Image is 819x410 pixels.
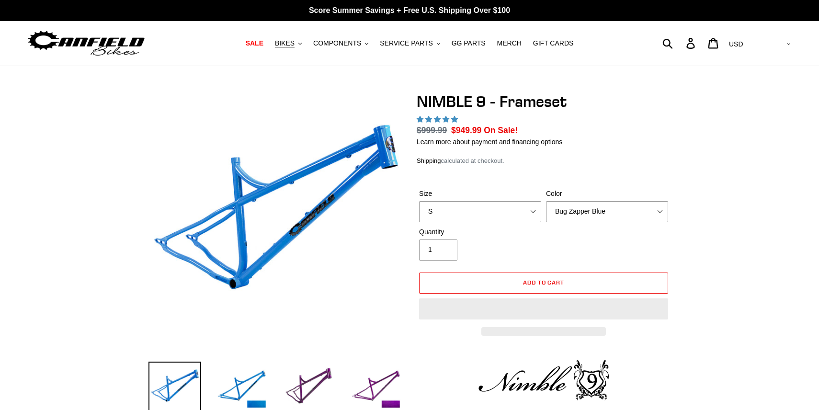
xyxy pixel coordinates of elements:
span: SALE [246,39,263,47]
span: On Sale! [484,124,518,137]
label: Color [546,189,668,199]
span: Add to cart [523,279,565,286]
span: GG PARTS [452,39,486,47]
label: Quantity [419,227,541,237]
a: MERCH [492,37,526,50]
a: GIFT CARDS [528,37,579,50]
span: GIFT CARDS [533,39,574,47]
img: NIMBLE 9 - Frameset [150,94,400,344]
a: GG PARTS [447,37,490,50]
input: Search [668,33,692,54]
button: SERVICE PARTS [375,37,444,50]
span: MERCH [497,39,522,47]
h1: NIMBLE 9 - Frameset [417,92,671,111]
span: $949.99 [451,125,481,135]
label: Size [419,189,541,199]
a: Shipping [417,157,441,165]
span: BIKES [275,39,295,47]
img: Canfield Bikes [26,28,146,58]
button: BIKES [270,37,307,50]
a: SALE [241,37,268,50]
div: calculated at checkout. [417,156,671,166]
s: $999.99 [417,125,447,135]
span: SERVICE PARTS [380,39,432,47]
button: COMPONENTS [308,37,373,50]
a: Learn more about payment and financing options [417,138,562,146]
button: Add to cart [419,273,668,294]
span: 4.89 stars [417,115,460,123]
span: COMPONENTS [313,39,361,47]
